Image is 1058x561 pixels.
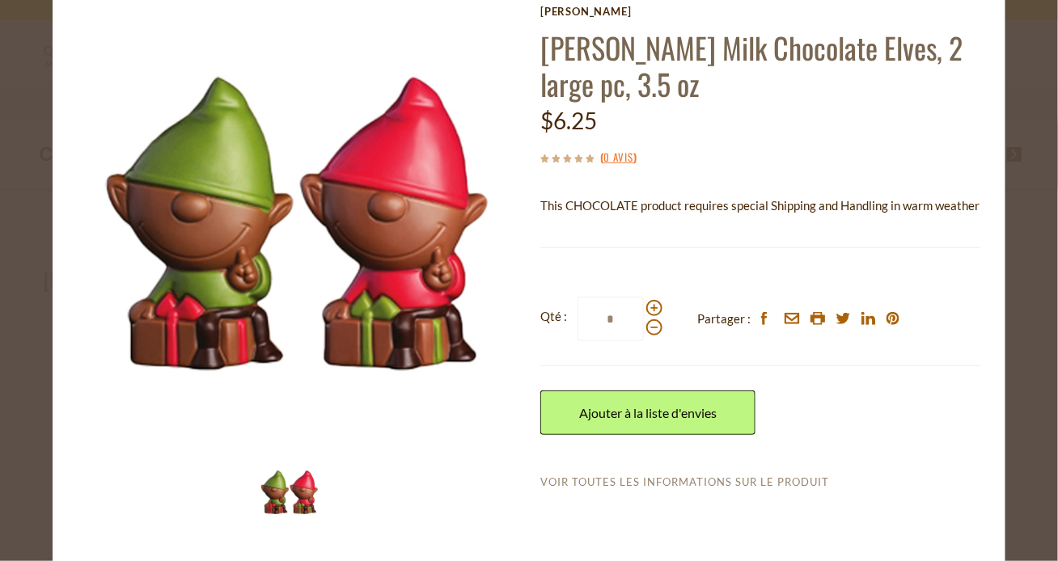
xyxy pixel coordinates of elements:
[604,149,634,167] a: 0 avis
[540,196,980,216] p: This CHOCOLATE product requires special Shipping and Handling in warm weather
[79,5,515,441] img: Weibler Milk Chocolate Elves
[697,309,751,329] span: Partager :
[578,297,644,341] input: Qté :
[540,107,597,134] span: $6.25
[556,228,981,248] li: We will ship this product in heat-protective packaging and ice during warm weather months or to w...
[540,390,755,435] a: Ajouter à la liste d'envies
[257,460,322,525] img: Weibler Milk Chocolate Elves
[540,306,567,327] strong: Qté :
[540,5,980,18] a: [PERSON_NAME]
[601,149,637,165] span: ( )
[540,26,963,105] a: [PERSON_NAME] Milk Chocolate Elves, 2 large pc, 3.5 oz
[540,475,829,490] a: Voir toutes les informations sur le produit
